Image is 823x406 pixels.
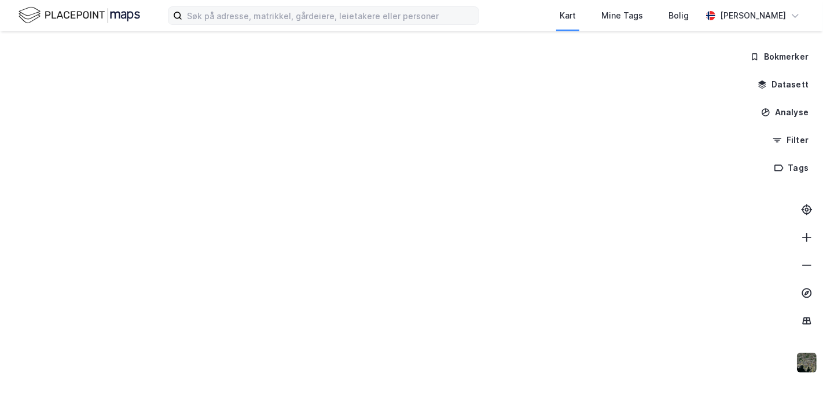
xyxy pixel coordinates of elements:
div: Kontrollprogram for chat [765,350,823,406]
div: Bolig [668,9,689,23]
iframe: Chat Widget [765,350,823,406]
div: Kart [560,9,576,23]
img: logo.f888ab2527a4732fd821a326f86c7f29.svg [19,5,140,25]
div: [PERSON_NAME] [720,9,786,23]
input: Søk på adresse, matrikkel, gårdeiere, leietakere eller personer [182,7,479,24]
div: Mine Tags [601,9,643,23]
